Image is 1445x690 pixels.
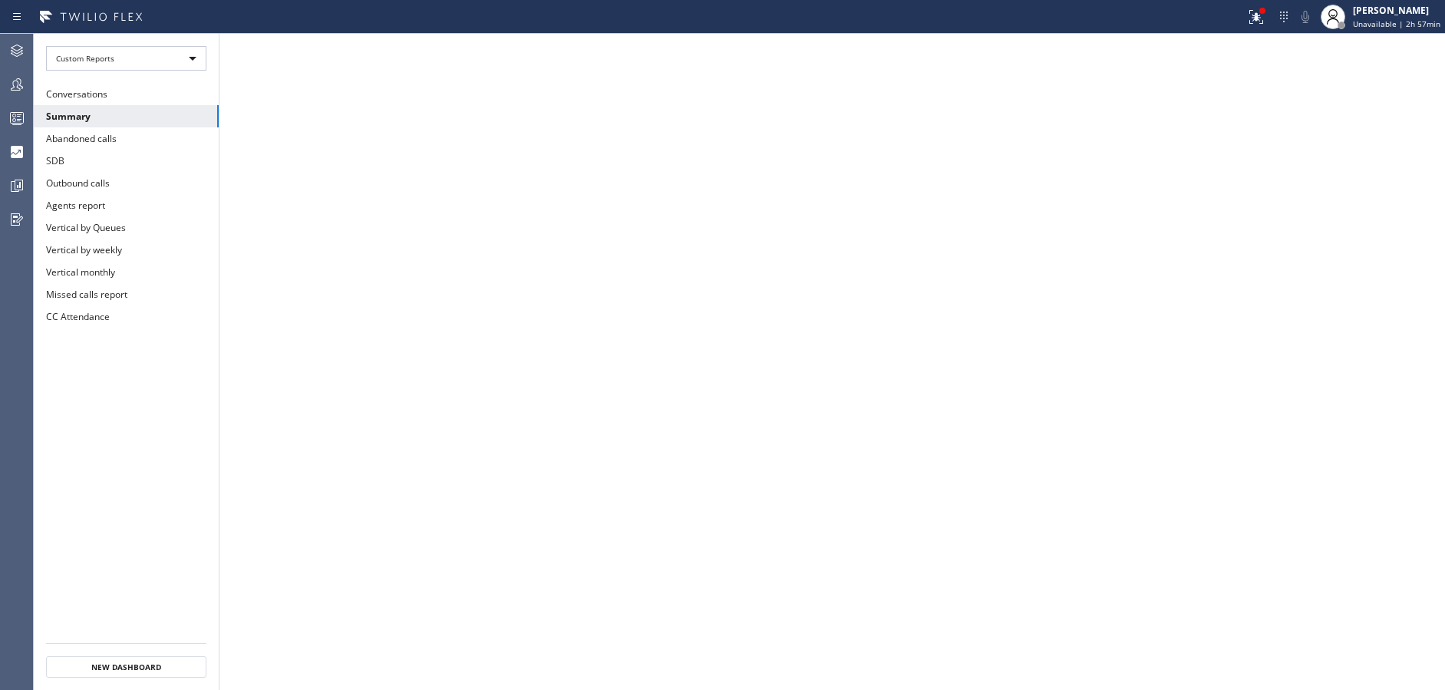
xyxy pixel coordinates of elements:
button: Vertical by weekly [34,239,219,261]
button: Mute [1295,6,1316,28]
button: New Dashboard [46,656,206,678]
iframe: dashboard_b794bedd1109 [219,34,1445,690]
button: Conversations [34,83,219,105]
button: Vertical monthly [34,261,219,283]
span: Unavailable | 2h 57min [1353,18,1440,29]
button: SDB [34,150,219,172]
button: CC Attendance [34,305,219,328]
button: Agents report [34,194,219,216]
button: Missed calls report [34,283,219,305]
button: Summary [34,105,219,127]
div: [PERSON_NAME] [1353,4,1440,17]
button: Outbound calls [34,172,219,194]
div: Custom Reports [46,46,206,71]
button: Vertical by Queues [34,216,219,239]
button: Abandoned calls [34,127,219,150]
